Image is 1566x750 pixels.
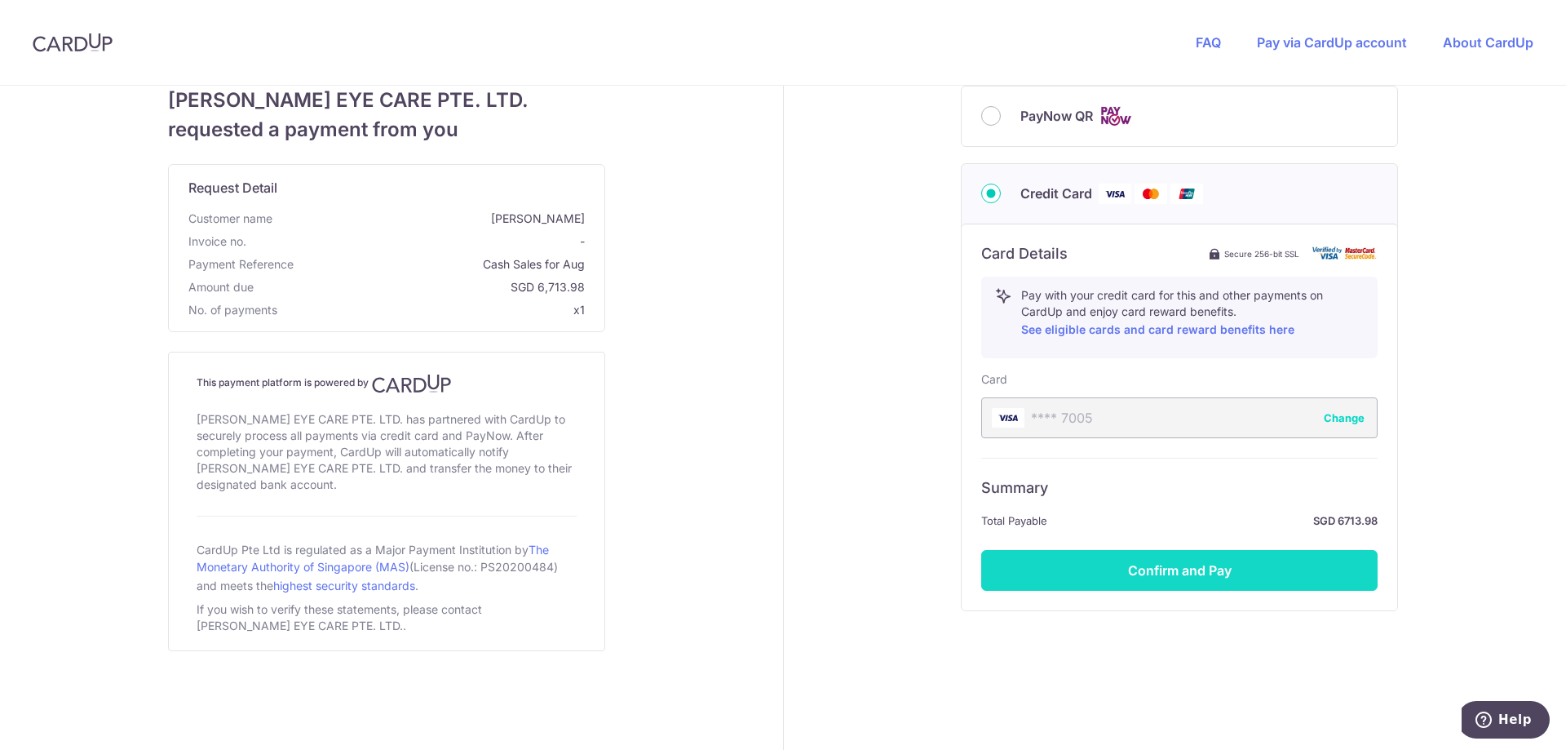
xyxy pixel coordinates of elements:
[1021,322,1294,336] a: See eligible cards and card reward benefits here
[188,233,246,250] span: Invoice no.
[1224,247,1299,260] span: Secure 256-bit SSL
[1312,246,1378,260] img: card secure
[188,302,277,318] span: No. of payments
[260,279,585,295] span: SGD 6,713.98
[1324,410,1365,426] button: Change
[1020,184,1092,203] span: Credit Card
[188,279,254,295] span: Amount due
[981,371,1007,388] label: Card
[197,408,577,496] div: [PERSON_NAME] EYE CARE PTE. LTD. has partnered with CardUp to securely process all payments via c...
[1135,184,1167,204] img: Mastercard
[188,257,294,271] span: translation missing: en.payment_reference
[981,550,1378,591] button: Confirm and Pay
[1170,184,1203,204] img: Union Pay
[1196,34,1221,51] a: FAQ
[188,211,272,227] span: Customer name
[168,86,605,115] span: [PERSON_NAME] EYE CARE PTE. LTD.
[273,579,415,592] a: highest security standards
[981,244,1068,264] h6: Card Details
[1443,34,1533,51] a: About CardUp
[33,33,113,52] img: CardUp
[1021,287,1364,339] p: Pay with your credit card for this and other payments on CardUp and enjoy card reward benefits.
[981,106,1378,126] div: PayNow QR Cards logo
[981,478,1378,498] h6: Summary
[300,256,585,273] span: Cash Sales for Aug
[168,115,605,144] span: requested a payment from you
[1099,106,1132,126] img: Cards logo
[372,374,452,393] img: CardUp
[1099,184,1131,204] img: Visa
[981,184,1378,204] div: Credit Card Visa Mastercard Union Pay
[279,211,585,227] span: [PERSON_NAME]
[1462,701,1550,742] iframe: Opens a widget where you can find more information
[197,598,577,637] div: If you wish to verify these statements, please contact [PERSON_NAME] EYE CARE PTE. LTD..
[197,374,577,393] h4: This payment platform is powered by
[188,180,277,196] span: translation missing: en.request_detail
[197,536,577,598] div: CardUp Pte Ltd is regulated as a Major Payment Institution by (License no.: PS20200484) and meets...
[981,511,1047,530] span: Total Payable
[253,233,585,250] span: -
[1257,34,1407,51] a: Pay via CardUp account
[1054,511,1378,530] strong: SGD 6713.98
[1020,106,1093,126] span: PayNow QR
[573,303,585,317] span: x1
